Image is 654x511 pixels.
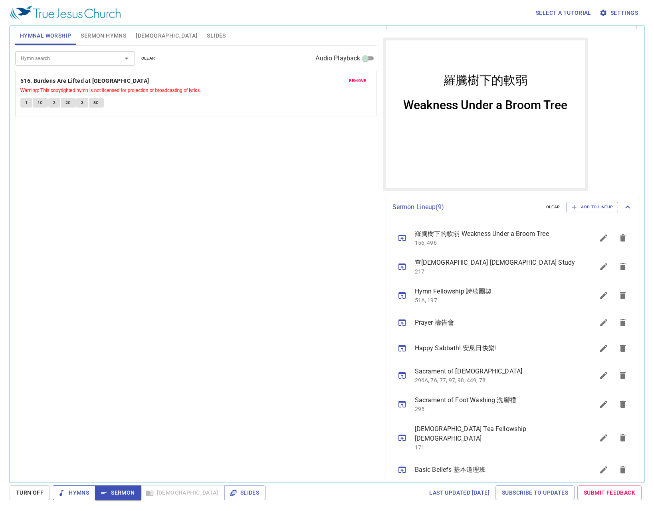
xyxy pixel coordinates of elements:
[502,488,568,498] span: Subscribe to Updates
[207,31,226,41] span: Slides
[415,267,575,275] p: 217
[415,443,575,451] p: 171
[59,488,89,498] span: Hymns
[53,99,55,106] span: 2
[20,31,71,41] span: Hymnal Worship
[349,77,367,84] span: remove
[386,220,639,486] ul: sermon lineup list
[415,465,575,475] span: Basic Beliefs 基本道理班
[65,99,71,106] span: 2C
[415,395,575,405] span: Sacrament of Foot Washing 洗腳禮
[415,318,575,327] span: Prayer 禱告會
[495,485,575,500] a: Subscribe to Updates
[584,488,635,498] span: Submit Feedback
[33,98,48,108] button: 1C
[426,485,493,500] a: Last updated [DATE]
[386,194,639,220] div: Sermon Lineup(9)clearAdd to Lineup
[89,98,104,108] button: 3C
[536,8,591,18] span: Select a tutorial
[48,98,60,108] button: 2
[20,76,151,86] button: 516. Burdens Are Lifted at [GEOGRAPHIC_DATA]
[383,38,588,191] iframe: from-child
[566,202,618,212] button: Add to Lineup
[16,488,44,498] span: Turn Off
[598,6,641,20] button: Settings
[601,8,638,18] span: Settings
[533,6,595,20] button: Select a tutorial
[20,88,201,93] small: Warning: This copyrighted hymn is not licensed for projection or broadcasting of lyrics.
[10,485,50,500] button: Turn Off
[61,98,76,108] button: 2C
[231,488,259,498] span: Slides
[38,99,43,106] span: 1C
[415,258,575,267] span: 查[DEMOGRAPHIC_DATA] [DEMOGRAPHIC_DATA] Study
[81,99,83,106] span: 3
[136,31,197,41] span: [DEMOGRAPHIC_DATA]
[20,98,32,108] button: 1
[415,376,575,384] p: 296A, 76, 77, 97, 98, 449, 78
[415,424,575,443] span: [DEMOGRAPHIC_DATA] Tea Fellowship [DEMOGRAPHIC_DATA]
[392,202,540,212] p: Sermon Lineup ( 9 )
[101,488,135,498] span: Sermon
[76,98,88,108] button: 3
[95,485,141,500] button: Sermon
[415,367,575,376] span: Sacrament of [DEMOGRAPHIC_DATA]
[81,31,126,41] span: Sermon Hymns
[415,405,575,413] p: 295
[137,54,160,63] button: clear
[577,485,642,500] a: Submit Feedback
[315,54,360,63] span: Audio Playback
[20,76,149,86] b: 516. Burdens Are Lifted at [GEOGRAPHIC_DATA]
[415,239,575,247] p: 156, 496
[541,202,565,212] button: clear
[546,204,560,211] span: clear
[415,229,575,239] span: 羅騰樹下的軟弱 Weakness Under a Broom Tree
[10,6,121,20] img: True Jesus Church
[53,485,95,500] button: Hymns
[121,53,132,64] button: Open
[93,99,99,106] span: 3C
[344,76,371,86] button: remove
[415,343,575,353] span: Happy Sabbath! 安息日快樂!
[429,488,490,498] span: Last updated [DATE]
[415,287,575,296] span: Hymn Fellowship 詩歌團契
[415,296,575,304] p: 51A, 197
[25,99,28,106] span: 1
[571,204,613,211] span: Add to Lineup
[224,485,266,500] button: Slides
[141,55,155,62] span: clear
